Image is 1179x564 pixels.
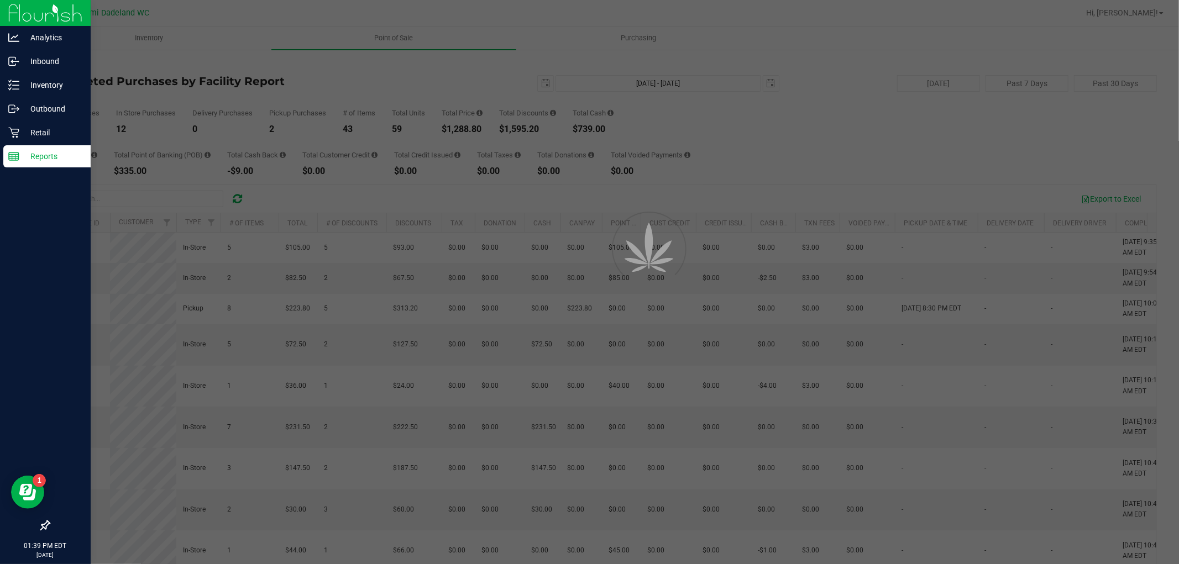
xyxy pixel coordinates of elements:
[8,127,19,138] inline-svg: Retail
[8,32,19,43] inline-svg: Analytics
[8,80,19,91] inline-svg: Inventory
[8,151,19,162] inline-svg: Reports
[5,541,86,551] p: 01:39 PM EDT
[19,31,86,44] p: Analytics
[5,551,86,559] p: [DATE]
[33,474,46,487] iframe: Resource center unread badge
[8,56,19,67] inline-svg: Inbound
[11,476,44,509] iframe: Resource center
[19,126,86,139] p: Retail
[19,150,86,163] p: Reports
[19,78,86,92] p: Inventory
[8,103,19,114] inline-svg: Outbound
[19,55,86,68] p: Inbound
[19,102,86,115] p: Outbound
